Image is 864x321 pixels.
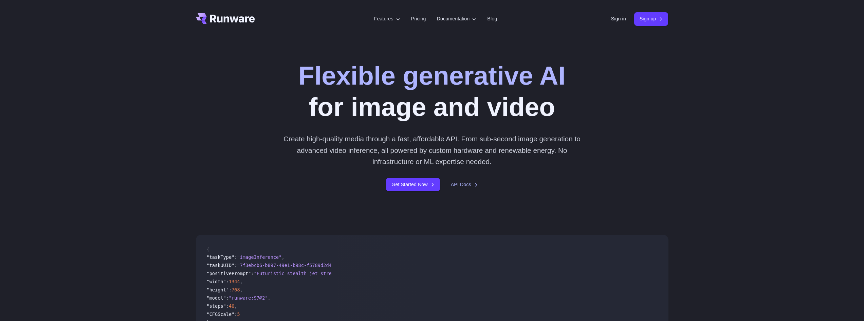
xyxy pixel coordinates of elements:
[298,61,566,90] strong: Flexible generative AI
[240,279,243,284] span: ,
[234,311,237,317] span: :
[226,279,229,284] span: :
[374,15,400,23] label: Features
[234,263,237,268] span: :
[226,303,229,309] span: :
[411,15,426,23] a: Pricing
[207,287,229,292] span: "height"
[254,271,507,276] span: "Futuristic stealth jet streaking through a neon-lit cityscape with glowing purple exhaust"
[240,287,243,292] span: ,
[207,271,251,276] span: "positivePrompt"
[237,254,282,260] span: "imageInference"
[196,13,255,24] a: Go to /
[634,12,668,25] a: Sign up
[207,311,235,317] span: "CFGScale"
[611,15,626,23] a: Sign in
[281,133,583,167] p: Create high-quality media through a fast, affordable API. From sub-second image generation to adv...
[487,15,497,23] a: Blog
[226,295,229,301] span: :
[229,287,232,292] span: :
[437,15,477,23] label: Documentation
[229,279,240,284] span: 1344
[298,60,566,122] h1: for image and video
[207,279,226,284] span: "width"
[232,287,240,292] span: 768
[451,181,478,189] a: API Docs
[251,271,254,276] span: :
[207,303,226,309] span: "steps"
[229,295,268,301] span: "runware:97@2"
[281,254,284,260] span: ,
[207,263,235,268] span: "taskUUID"
[237,311,240,317] span: 5
[229,303,234,309] span: 40
[234,254,237,260] span: :
[207,246,209,252] span: {
[268,295,271,301] span: ,
[234,303,237,309] span: ,
[207,254,235,260] span: "taskType"
[386,178,440,191] a: Get Started Now
[237,263,343,268] span: "7f3ebcb6-b897-49e1-b98c-f5789d2d40d7"
[207,295,226,301] span: "model"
